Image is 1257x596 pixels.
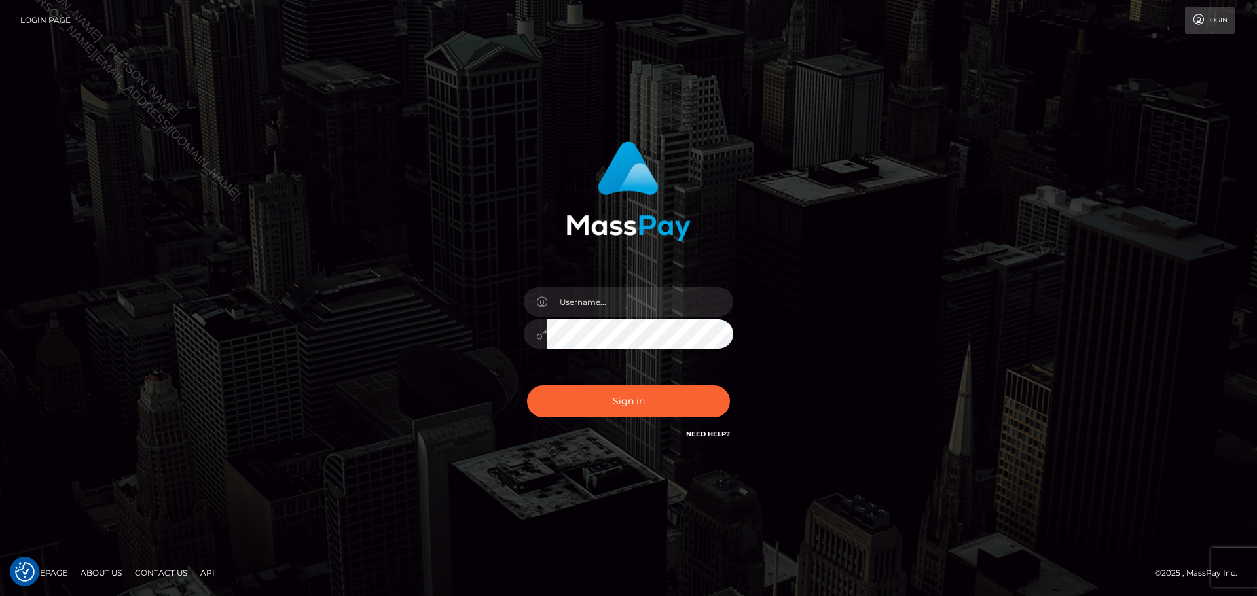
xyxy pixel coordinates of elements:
[547,287,733,317] input: Username...
[566,141,691,241] img: MassPay Login
[1185,7,1235,34] a: Login
[75,563,127,583] a: About Us
[15,562,35,582] button: Consent Preferences
[20,7,71,34] a: Login Page
[1155,566,1247,580] div: © 2025 , MassPay Inc.
[130,563,192,583] a: Contact Us
[527,385,730,417] button: Sign in
[686,430,730,438] a: Need Help?
[14,563,73,583] a: Homepage
[15,562,35,582] img: Revisit consent button
[195,563,220,583] a: API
